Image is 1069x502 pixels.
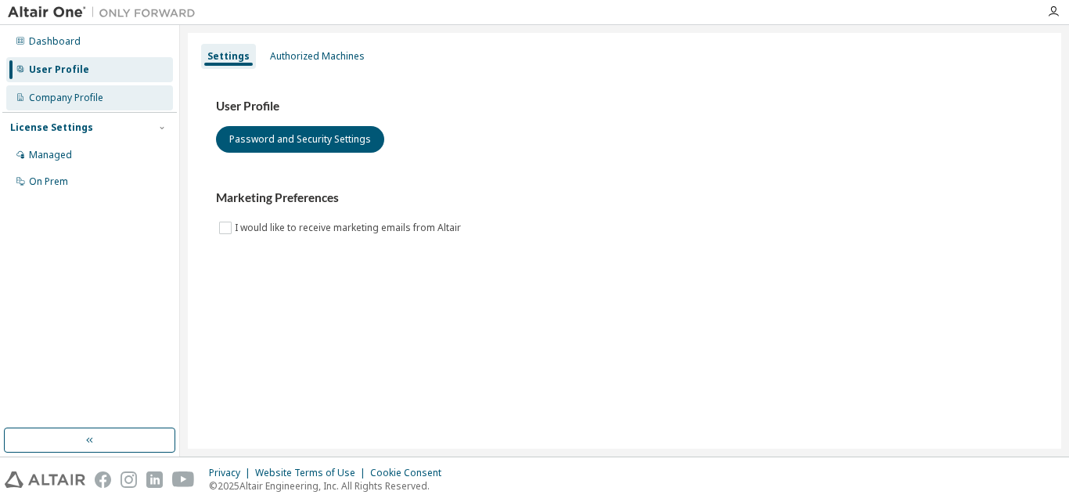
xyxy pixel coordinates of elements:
p: © 2025 Altair Engineering, Inc. All Rights Reserved. [209,479,451,493]
label: I would like to receive marketing emails from Altair [235,218,464,237]
div: Settings [207,50,250,63]
img: youtube.svg [172,471,195,488]
img: linkedin.svg [146,471,163,488]
div: Authorized Machines [270,50,365,63]
div: Website Terms of Use [255,467,370,479]
div: Managed [29,149,72,161]
div: Privacy [209,467,255,479]
div: Company Profile [29,92,103,104]
div: License Settings [10,121,93,134]
div: On Prem [29,175,68,188]
button: Password and Security Settings [216,126,384,153]
img: Altair One [8,5,203,20]
img: facebook.svg [95,471,111,488]
div: Dashboard [29,35,81,48]
div: Cookie Consent [370,467,451,479]
div: User Profile [29,63,89,76]
h3: User Profile [216,99,1033,114]
h3: Marketing Preferences [216,190,1033,206]
img: altair_logo.svg [5,471,85,488]
img: instagram.svg [121,471,137,488]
